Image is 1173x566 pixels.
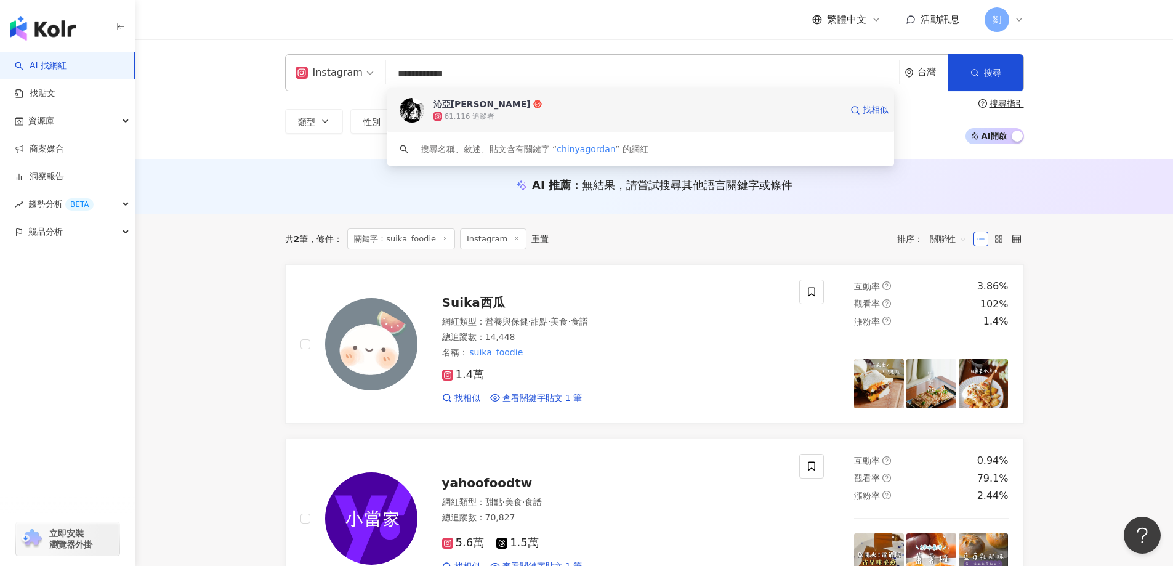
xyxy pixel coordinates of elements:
span: · [522,497,525,507]
div: 3.86% [977,280,1009,293]
span: 搜尋 [984,68,1001,78]
span: · [502,497,505,507]
span: 甜點 [485,497,502,507]
span: 繁體中文 [827,13,866,26]
mark: suika_foodie [468,346,525,359]
span: 查看關鍵字貼文 1 筆 [502,392,582,405]
button: 類型 [285,109,343,134]
span: 競品分析 [28,218,63,246]
span: 美食 [550,317,568,326]
span: 條件 ： [308,234,342,244]
iframe: Help Scout Beacon - Open [1124,517,1161,554]
div: Instagram [296,63,363,83]
span: question-circle [882,474,891,482]
img: logo [10,16,76,41]
span: Instagram [460,228,526,249]
span: question-circle [882,317,891,325]
a: 找貼文 [15,87,55,100]
button: 性別 [350,109,408,134]
span: 5.6萬 [442,536,485,549]
span: 類型 [298,117,315,127]
div: 網紅類型 ： [442,496,785,509]
span: 關鍵字：suika_foodie [347,228,455,249]
div: 共 筆 [285,234,308,244]
span: · [568,317,570,326]
img: chrome extension [20,529,44,549]
span: 性別 [363,117,381,127]
span: 劉 [993,13,1001,26]
span: 2 [294,234,300,244]
div: 沁亞[PERSON_NAME] [433,98,531,110]
span: 找相似 [863,104,889,116]
div: 重置 [531,234,549,244]
span: 1.5萬 [496,536,539,549]
span: question-circle [882,456,891,465]
div: 61,116 追蹤者 [445,111,495,122]
span: rise [15,200,23,209]
a: 找相似 [850,98,889,123]
span: yahoofoodtw [442,475,533,490]
img: post-image [854,359,904,409]
span: question-circle [882,299,891,308]
span: 食譜 [571,317,588,326]
span: 無結果，請嘗試搜尋其他語言關鍵字或條件 [582,179,792,192]
div: 79.1% [977,472,1009,485]
div: 102% [980,297,1009,311]
img: KOL Avatar [400,98,424,123]
span: 漲粉率 [854,317,880,326]
a: 商案媒合 [15,143,64,155]
a: 找相似 [442,392,480,405]
a: 查看關鍵字貼文 1 筆 [490,392,582,405]
span: · [548,317,550,326]
span: 互動率 [854,281,880,291]
div: 1.4% [983,315,1009,328]
span: chinyagordan [557,144,615,154]
span: question-circle [882,491,891,499]
a: KOL AvatarSuika西瓜網紅類型：營養與保健·甜點·美食·食譜總追蹤數：14,448名稱：suika_foodie1.4萬找相似查看關鍵字貼文 1 筆互動率question-circl... [285,264,1024,424]
div: 總追蹤數 ： 14,448 [442,331,785,344]
span: 找相似 [454,392,480,405]
span: Suika西瓜 [442,295,505,310]
span: 活動訊息 [921,14,960,25]
span: environment [905,68,914,78]
span: search [400,145,408,153]
div: 2.44% [977,489,1009,503]
div: 搜尋指引 [990,99,1024,108]
div: 總追蹤數 ： 70,827 [442,512,785,524]
span: 關聯性 [930,229,967,249]
button: 搜尋 [948,54,1023,91]
img: KOL Avatar [325,298,417,390]
span: · [528,317,531,326]
span: 營養與保健 [485,317,528,326]
span: 甜點 [531,317,548,326]
span: question-circle [882,281,891,290]
span: 觀看率 [854,473,880,483]
div: BETA [65,198,94,211]
div: 搜尋名稱、敘述、貼文含有關鍵字 “ ” 的網紅 [421,142,648,156]
img: post-image [906,359,956,409]
span: 觀看率 [854,299,880,309]
span: 立即安裝 瀏覽器外掛 [49,528,92,550]
img: KOL Avatar [325,472,417,565]
div: 0.94% [977,454,1009,467]
a: 洞察報告 [15,171,64,183]
div: 台灣 [917,67,948,78]
span: 1.4萬 [442,368,485,381]
span: 名稱 ： [442,346,525,359]
div: 網紅類型 ： [442,316,785,328]
div: AI 推薦 ： [532,177,792,193]
span: question-circle [978,99,987,108]
span: 美食 [505,497,522,507]
span: 互動率 [854,456,880,466]
span: 漲粉率 [854,491,880,501]
a: chrome extension立即安裝 瀏覽器外掛 [16,522,119,556]
img: post-image [959,359,1009,409]
span: 食譜 [525,497,542,507]
div: 排序： [897,229,973,249]
span: 趨勢分析 [28,190,94,218]
a: searchAI 找網紅 [15,60,67,72]
span: 資源庫 [28,107,54,135]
